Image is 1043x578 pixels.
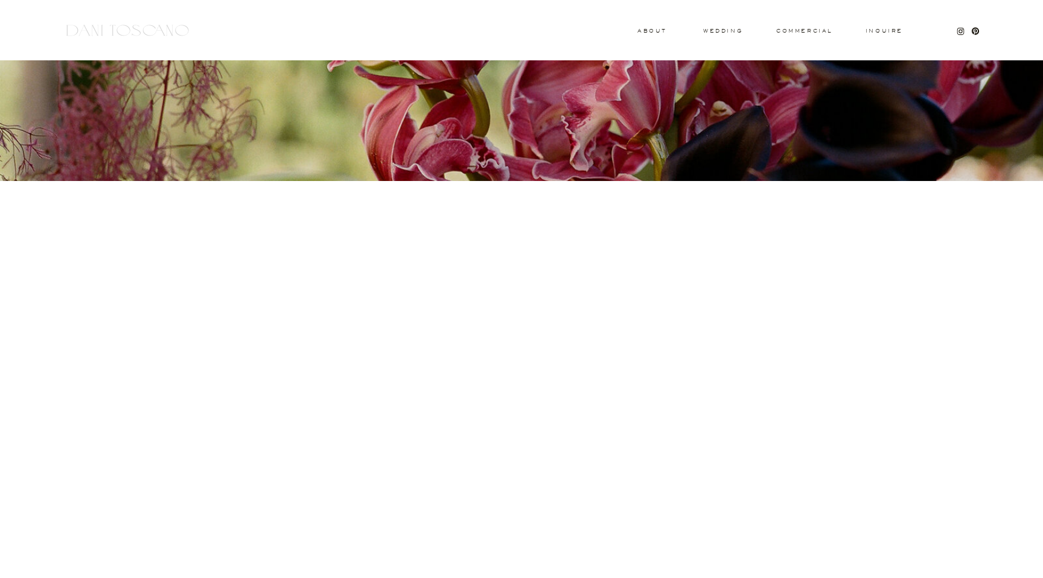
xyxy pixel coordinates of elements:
[703,28,742,33] a: wedding
[776,28,832,33] a: commercial
[865,28,904,34] a: Inquire
[637,28,664,33] a: About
